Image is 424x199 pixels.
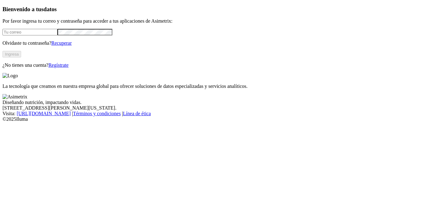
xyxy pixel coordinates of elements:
p: Por favor ingresa tu correo y contraseña para acceder a tus aplicaciones de Asimetrix: [2,18,422,24]
h3: Bienvenido a tus [2,6,422,13]
a: Recuperar [51,40,72,46]
input: Tu correo [2,29,57,35]
p: ¿No tienes una cuenta? [2,62,422,68]
a: Términos y condiciones [73,111,121,116]
div: Diseñando nutrición, impactando vidas. [2,100,422,105]
span: datos [43,6,57,12]
a: [URL][DOMAIN_NAME] [17,111,71,116]
div: © 2025 Iluma [2,116,422,122]
img: Asimetrix [2,94,27,100]
div: [STREET_ADDRESS][PERSON_NAME][US_STATE]. [2,105,422,111]
p: La tecnología que creamos en nuestra empresa global para ofrecer soluciones de datos especializad... [2,84,422,89]
p: Olvidaste tu contraseña? [2,40,422,46]
a: Regístrate [48,62,69,68]
img: Logo [2,73,18,79]
div: Visita : | | [2,111,422,116]
button: Ingresa [2,51,21,57]
a: Línea de ética [123,111,151,116]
